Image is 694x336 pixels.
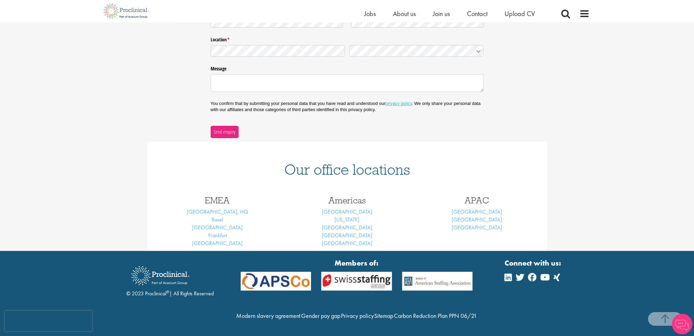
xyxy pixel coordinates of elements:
a: Modern slavery agreement [236,312,300,320]
input: Country [349,45,484,57]
sup: ® [166,289,169,295]
div: © 2023 Proclinical | All Rights Reserved [126,261,214,298]
img: Chatbot [672,314,692,334]
a: [GEOGRAPHIC_DATA] [322,224,372,231]
a: [US_STATE] [335,216,359,223]
a: Gender pay gap [301,312,340,320]
a: [GEOGRAPHIC_DATA] [322,240,372,247]
a: Join us [433,9,450,18]
img: APSCo [316,272,397,291]
a: privacy policy [385,101,412,106]
a: [GEOGRAPHIC_DATA] [322,208,372,215]
a: [GEOGRAPHIC_DATA] [452,216,502,223]
a: [GEOGRAPHIC_DATA] [192,240,243,247]
legend: Location [211,34,484,43]
iframe: reCAPTCHA [5,311,92,331]
h3: Americas [287,196,407,205]
a: Contact [467,9,487,18]
a: Carbon Reduction Plan PPN 06/21 [394,312,477,320]
a: [GEOGRAPHIC_DATA] [322,232,372,239]
strong: Connect with us: [505,258,563,268]
input: State / Province / Region [211,45,345,57]
a: [GEOGRAPHIC_DATA] [192,224,243,231]
h3: APAC [417,196,537,205]
label: Message [211,63,484,72]
img: APSCo [236,272,316,291]
a: [GEOGRAPHIC_DATA], HQ [187,208,248,215]
a: Jobs [364,9,376,18]
a: About us [393,9,416,18]
button: Send enquiry [211,126,239,138]
h3: EMEA [158,196,277,205]
a: Upload CV [505,9,535,18]
img: APSCo [397,272,478,291]
span: Send enquiry [213,128,236,136]
a: Sitemap [374,312,393,320]
a: Frankfurt [208,232,227,239]
a: Privacy policy [341,312,373,320]
a: [GEOGRAPHIC_DATA] [452,208,502,215]
strong: Members of: [241,258,473,268]
h1: Our office locations [158,162,537,177]
a: [GEOGRAPHIC_DATA] [452,224,502,231]
p: You confirm that by submitting your personal data that you have read and understood our . We only... [211,100,484,113]
a: Basel [212,216,223,223]
img: Proclinical Recruitment [126,261,195,290]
